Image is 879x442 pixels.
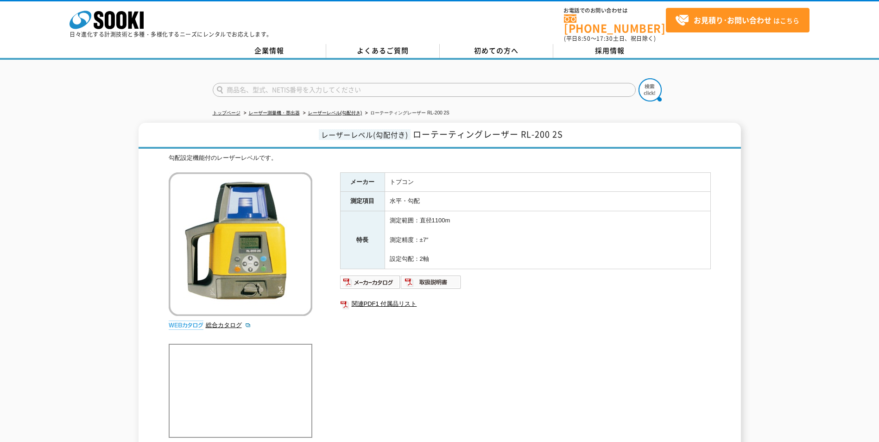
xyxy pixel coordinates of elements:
[401,281,462,288] a: 取扱説明書
[340,298,711,310] a: 関連PDF1 付属品リスト
[340,172,385,192] th: メーカー
[666,8,809,32] a: お見積り･お問い合わせはこちら
[440,44,553,58] a: 初めての方へ
[213,110,240,115] a: トップページ
[564,8,666,13] span: お電話でのお問い合わせは
[694,14,771,25] strong: お見積り･お問い合わせ
[249,110,300,115] a: レーザー測量機・墨出器
[319,129,411,140] span: レーザーレベル(勾配付き)
[639,78,662,101] img: btn_search.png
[675,13,799,27] span: はこちら
[340,211,385,269] th: 特長
[308,110,362,115] a: レーザーレベル(勾配付き)
[578,34,591,43] span: 8:50
[326,44,440,58] a: よくあるご質問
[564,14,666,33] a: [PHONE_NUMBER]
[169,321,203,330] img: webカタログ
[596,34,613,43] span: 17:30
[564,34,656,43] span: (平日 ～ 土日、祝日除く)
[474,45,519,56] span: 初めての方へ
[213,83,636,97] input: 商品名、型式、NETIS番号を入力してください
[363,108,449,118] li: ローテーティングレーザー RL-200 2S
[553,44,667,58] a: 採用情報
[385,192,710,211] td: 水平・勾配
[340,275,401,290] img: メーカーカタログ
[340,192,385,211] th: 測定項目
[340,281,401,288] a: メーカーカタログ
[385,211,710,269] td: 測定範囲：直径1100m 測定精度：±7″ 設定勾配：2軸
[385,172,710,192] td: トプコン
[70,32,272,37] p: 日々進化する計測技術と多種・多様化するニーズにレンタルでお応えします。
[213,44,326,58] a: 企業情報
[401,275,462,290] img: 取扱説明書
[413,128,563,140] span: ローテーティングレーザー RL-200 2S
[206,322,251,328] a: 総合カタログ
[169,172,312,316] img: ローテーティングレーザー RL-200 2S
[169,153,711,163] div: 勾配設定機能付のレーザーレベルです。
